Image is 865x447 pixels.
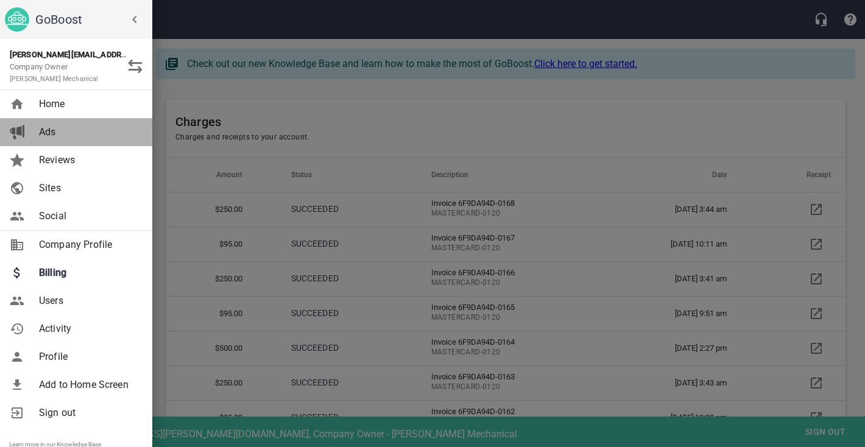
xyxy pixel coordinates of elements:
[39,406,138,420] span: Sign out
[39,350,138,364] span: Profile
[10,62,98,83] span: Company Owner
[39,378,138,392] span: Add to Home Screen
[39,238,138,252] span: Company Profile
[35,10,147,29] h6: GoBoost
[39,266,138,280] span: Billing
[39,153,138,167] span: Reviews
[39,181,138,195] span: Sites
[10,75,98,83] small: [PERSON_NAME] Mechanical
[39,209,138,224] span: Social
[10,50,261,59] strong: [PERSON_NAME][EMAIL_ADDRESS][PERSON_NAME][DOMAIN_NAME]
[39,322,138,336] span: Activity
[39,97,138,111] span: Home
[121,52,150,81] button: Switch Role
[39,125,138,139] span: Ads
[39,294,138,308] span: Users
[5,7,29,32] img: go_boost_head.png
